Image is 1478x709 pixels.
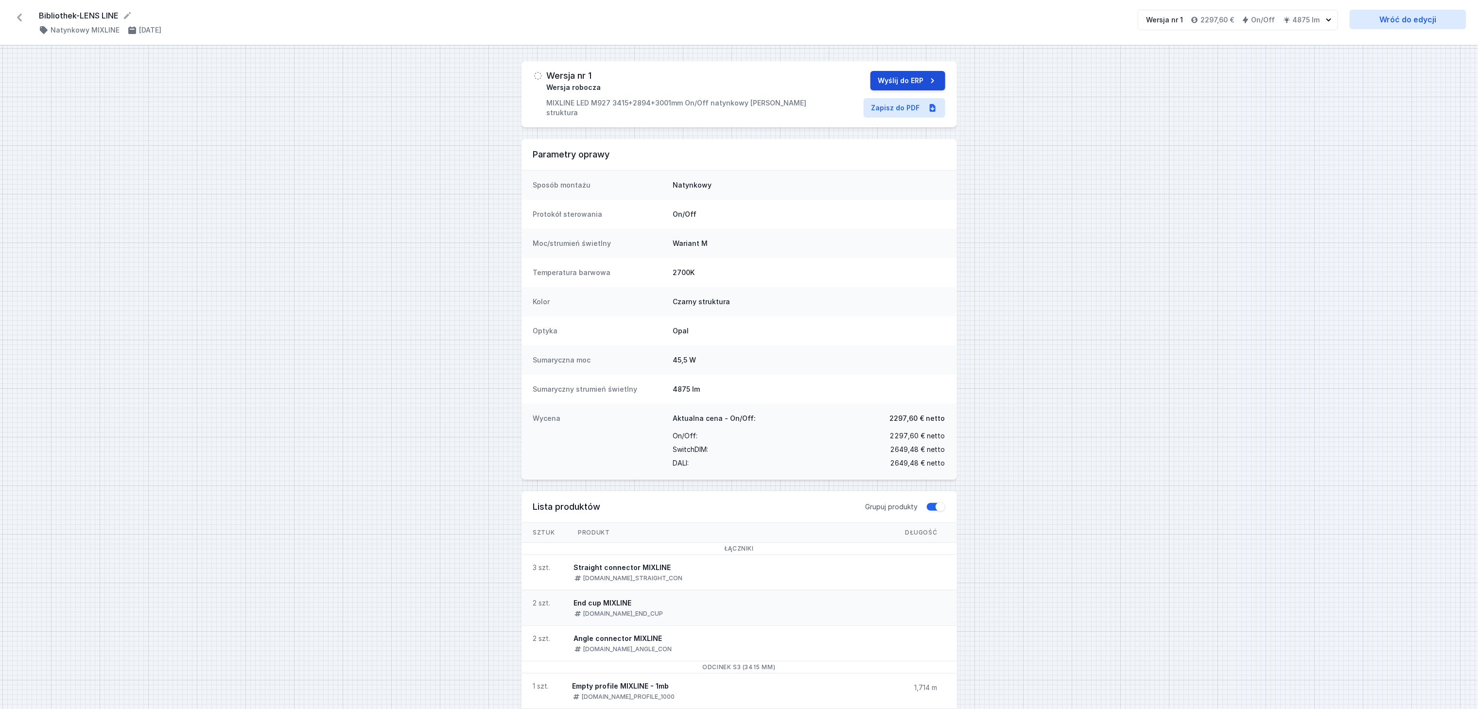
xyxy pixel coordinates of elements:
[915,683,938,692] span: 1,714 m
[673,443,709,456] span: SwitchDIM :
[533,71,543,81] img: draft.svg
[573,681,675,691] div: Empty profile MIXLINE - 1mb
[533,355,665,365] dt: Sumaryczna moc
[533,180,665,190] dt: Sposób montażu
[533,563,551,572] div: 3 szt.
[673,209,945,219] dd: On/Off
[533,384,665,394] dt: Sumaryczny strumień świetlny
[893,523,949,542] span: Długość
[574,598,663,608] div: End cup MIXLINE
[533,501,866,513] h3: Lista produktów
[673,414,756,423] span: Aktualna cena - On/Off:
[533,239,665,248] dt: Moc/strumień świetlny
[1252,15,1275,25] h4: On/Off
[673,239,945,248] dd: Wariant M
[926,502,945,512] button: Grupuj produkty
[533,326,665,336] dt: Optyka
[1200,15,1234,25] h4: 2297,60 €
[582,693,675,701] div: [DOMAIN_NAME]_PROFILE_1000
[533,149,945,160] h3: Parametry oprawy
[673,384,945,394] dd: 4875 lm
[673,326,945,336] dd: Opal
[1138,10,1338,30] button: Wersja nr 12297,60 €On/Off4875 lm
[1293,15,1320,25] h4: 4875 lm
[533,598,551,608] div: 2 szt.
[890,414,945,423] span: 2297,60 € netto
[522,523,567,542] span: Sztuk
[533,681,549,691] div: 1 szt.
[584,610,663,618] div: [DOMAIN_NAME]_END_CUP
[122,11,132,20] button: Edytuj nazwę projektu
[673,297,945,307] dd: Czarny struktura
[890,443,945,456] span: 2649,48 € netto
[1146,15,1183,25] div: Wersja nr 1
[673,355,945,365] dd: 45,5 W
[673,429,698,443] span: On/Off :
[567,523,622,542] span: Produkt
[533,663,945,671] h3: Odcinek S3 (3415 mm)
[1350,10,1466,29] a: Wróć do edycji
[870,71,945,90] button: Wyślij do ERP
[890,456,945,470] span: 2649,48 € netto
[533,545,945,553] h3: Łączniki
[673,456,689,470] span: DALI :
[864,98,945,118] a: Zapisz do PDF
[673,180,945,190] dd: Natynkowy
[533,209,665,219] dt: Protokół sterowania
[533,268,665,277] dt: Temperatura barwowa
[533,297,665,307] dt: Kolor
[673,268,945,277] dd: 2700K
[547,71,592,81] h3: Wersja nr 1
[39,10,1126,21] form: Bibliothek-LENS LINE
[51,25,120,35] h4: Natynkowy MIXLINE
[574,563,683,572] div: Straight connector MIXLINE
[866,502,918,512] span: Grupuj produkty
[584,574,683,582] div: [DOMAIN_NAME]_STRAIGHT_CON
[547,98,808,118] p: MIXLINE LED M927 3415+2894+3001mm On/Off natynkowy [PERSON_NAME] struktura
[890,429,945,443] span: 2297,60 € netto
[139,25,161,35] h4: [DATE]
[533,634,551,643] div: 2 szt.
[547,83,601,92] span: Wersja robocza
[533,414,665,470] dt: Wycena
[574,634,672,643] div: Angle connector MIXLINE
[584,645,672,653] div: [DOMAIN_NAME]_ANGLE_CON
